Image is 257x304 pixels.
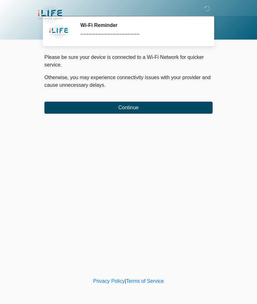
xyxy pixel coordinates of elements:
[125,278,126,284] a: |
[44,54,213,69] p: Please be sure your device is connected to a Wi-Fi Network for quicker service.
[38,5,62,25] img: iLIFE Anti-Aging Center Logo
[49,22,68,41] img: Agent Avatar
[93,278,125,284] a: Privacy Policy
[44,102,213,114] button: Continue
[44,74,213,89] p: Otherwise, you may experience connectivity issues with your provider and cause unnecessary delays
[104,82,106,88] span: .
[80,31,203,38] div: ~~~~~~~~~~~~~~~~~~~~
[126,278,164,284] a: Terms of Service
